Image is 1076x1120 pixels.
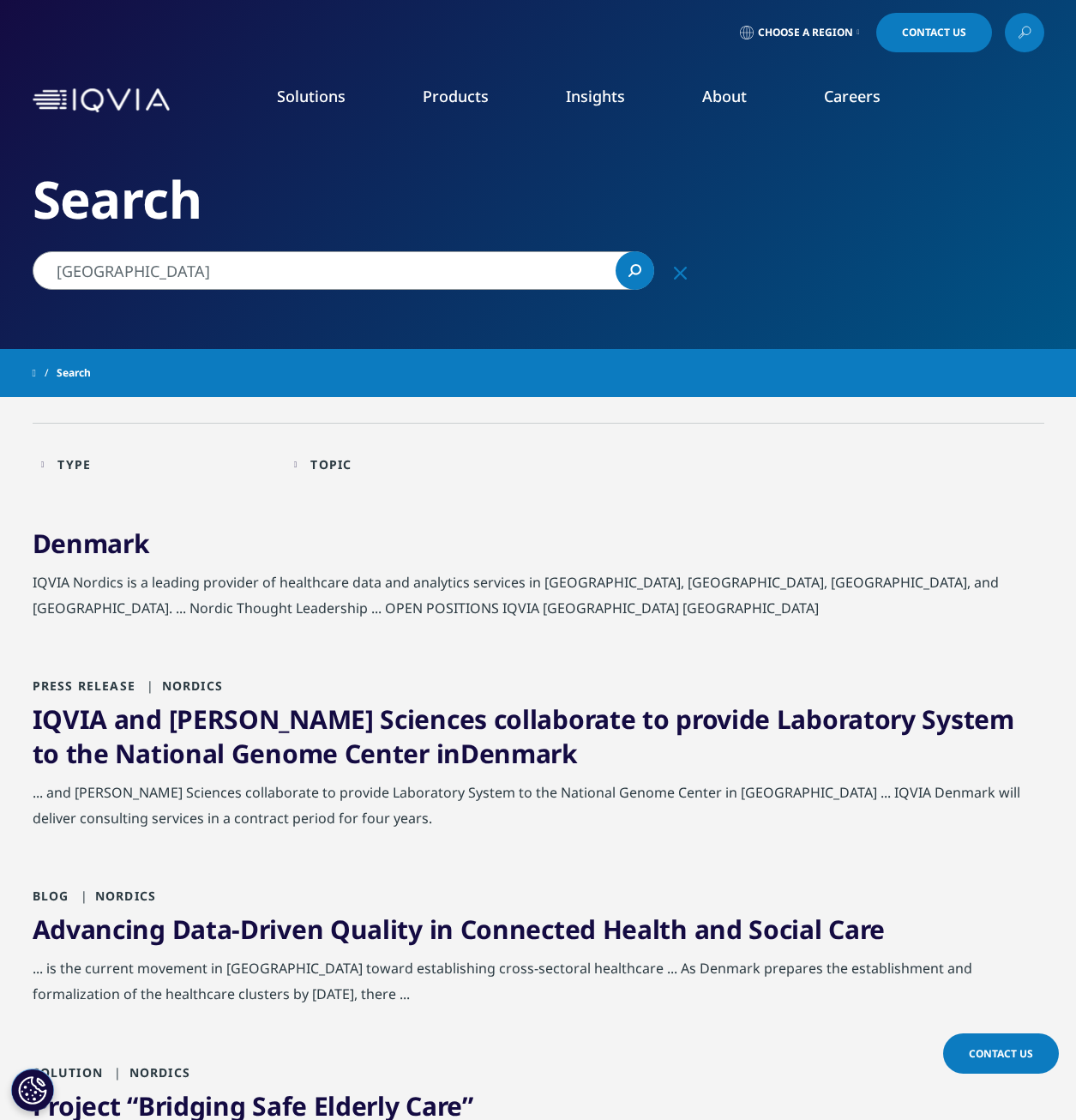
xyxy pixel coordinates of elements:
[566,86,625,106] a: Insights
[74,888,157,904] span: Nordics
[33,702,1014,771] a: IQVIA and [PERSON_NAME] Sciences collaborate to provide Laboratory System to the National Genome ...
[702,86,747,106] a: About
[33,88,170,113] img: IQVIA Healthcare Information Technology and Pharma Clinical Research Company
[140,677,223,694] span: Nordics
[33,677,136,694] span: Press Release
[423,86,489,106] a: Products
[824,86,881,106] a: Careers
[33,912,886,947] a: Advancing Data-Driven Quality in Connected Health and Social Care
[902,27,966,38] span: Contact Us
[660,251,701,292] div: Clear
[33,955,1044,1015] div: ... is the current movement in [GEOGRAPHIC_DATA] toward establishing cross-sectoral healthcare .....
[33,888,69,904] span: Blog
[310,456,352,473] div: Topic facet.
[628,264,641,277] svg: Search
[57,358,91,388] span: Search
[33,167,1044,232] h2: Search
[177,60,1044,141] nav: Primary
[57,456,91,473] div: Type facet.
[674,267,687,280] svg: Clear
[876,13,992,52] a: Contact Us
[616,251,654,290] a: Search
[33,1064,104,1081] span: Solution
[33,526,150,561] a: Denmark
[107,1064,190,1081] span: Nordics
[943,1033,1059,1074] a: Contact Us
[758,26,853,39] span: Choose a Region
[11,1069,54,1111] button: Cookies Settings
[460,736,578,771] span: Denmark
[33,780,1044,840] div: ... and [PERSON_NAME] Sciences collaborate to provide Laboratory System to the National Genome Ce...
[33,251,654,290] input: Search
[277,86,346,106] a: Solutions
[969,1046,1033,1061] span: Contact Us
[33,569,1044,629] div: IQVIA Nordics is a leading provider of healthcare data and analytics services in [GEOGRAPHIC_DATA...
